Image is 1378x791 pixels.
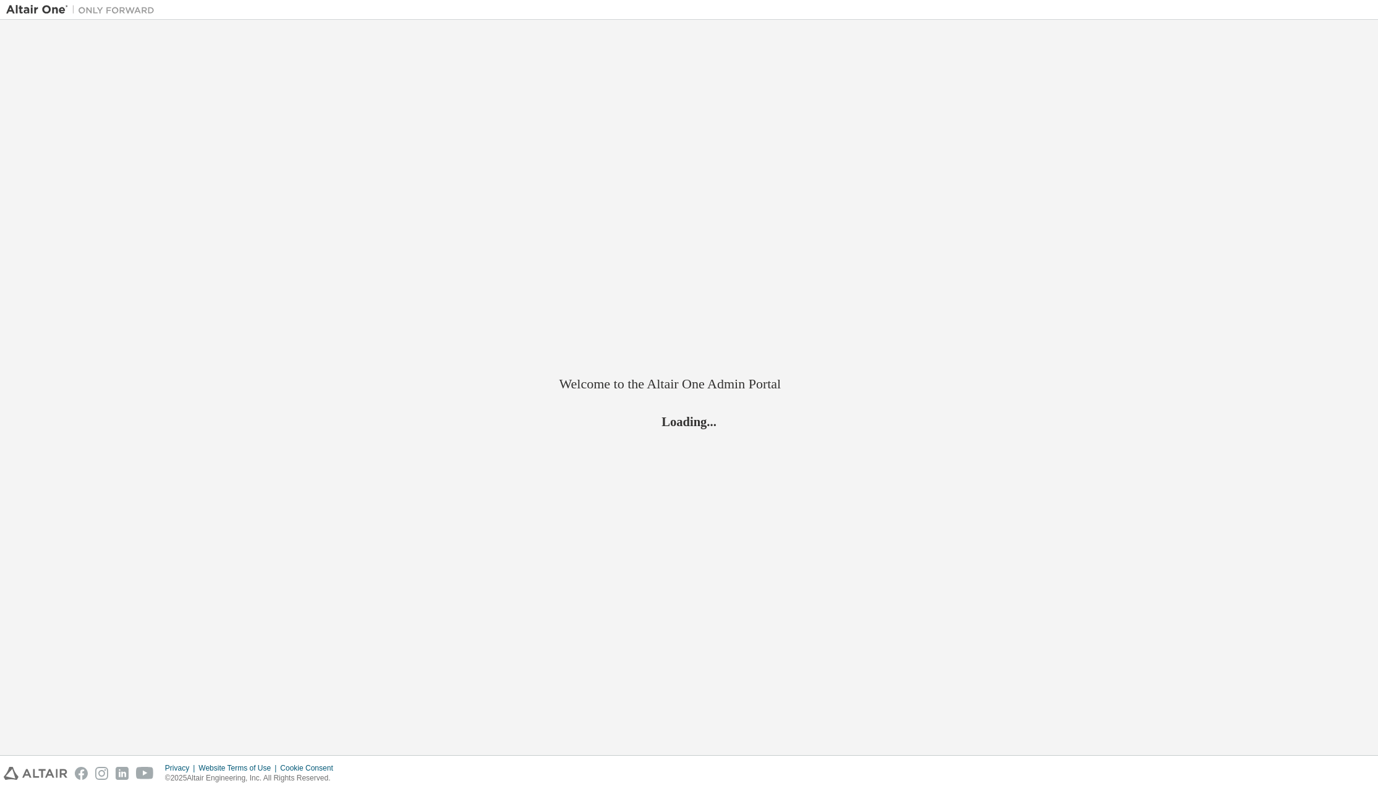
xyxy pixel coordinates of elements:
img: facebook.svg [75,767,88,780]
img: altair_logo.svg [4,767,67,780]
img: Altair One [6,4,161,16]
div: Privacy [165,763,198,773]
h2: Welcome to the Altair One Admin Portal [559,375,819,393]
div: Website Terms of Use [198,763,280,773]
p: © 2025 Altair Engineering, Inc. All Rights Reserved. [165,773,341,784]
h2: Loading... [559,413,819,429]
div: Cookie Consent [280,763,340,773]
img: instagram.svg [95,767,108,780]
img: linkedin.svg [116,767,129,780]
img: youtube.svg [136,767,154,780]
